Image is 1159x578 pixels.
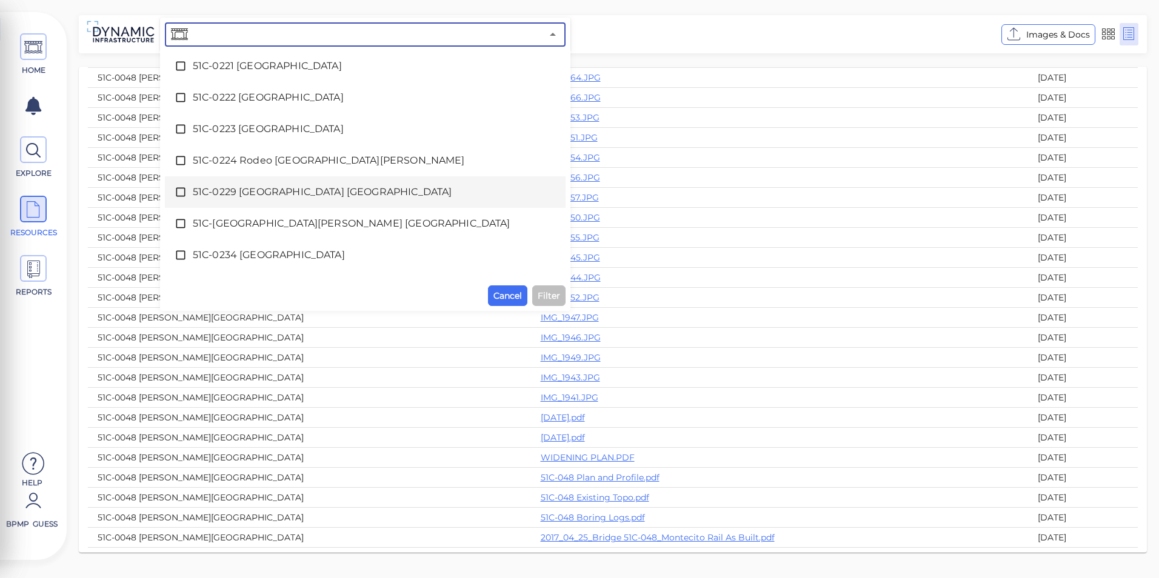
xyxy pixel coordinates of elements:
a: IMG_1946.JPG [541,332,601,343]
td: [DATE] [1028,87,1138,107]
a: 100083- PROFILE.TIF [541,552,628,563]
a: RESOURCES [6,196,61,238]
a: IMG_1966.JPG [541,92,601,103]
td: [DATE] [1028,228,1138,248]
td: 51C-0048 [PERSON_NAME][GEOGRAPHIC_DATA] [88,348,531,368]
td: [DATE] [1028,428,1138,448]
td: 51C-0048 [PERSON_NAME][GEOGRAPHIC_DATA] [88,488,531,508]
td: 51C-0048 [PERSON_NAME][GEOGRAPHIC_DATA] [88,288,531,308]
td: [DATE] [1028,468,1138,488]
td: 51C-0048 [PERSON_NAME][GEOGRAPHIC_DATA] [88,228,531,248]
td: [DATE] [1028,488,1138,508]
td: 51C-0048 [PERSON_NAME][GEOGRAPHIC_DATA] [88,388,531,408]
td: [DATE] [1028,188,1138,208]
td: [DATE] [1028,148,1138,168]
span: Filter [538,288,560,303]
span: Help [6,477,58,487]
td: 51C-0048 [PERSON_NAME][GEOGRAPHIC_DATA] [88,508,531,528]
td: [DATE] [1028,288,1138,308]
span: 51C-0224 Rodeo [GEOGRAPHIC_DATA][PERSON_NAME] [193,153,538,168]
button: Cancel [488,285,527,306]
a: WIDENING PLAN.PDF [541,452,635,463]
td: 51C-0048 [PERSON_NAME][GEOGRAPHIC_DATA] [88,448,531,468]
td: [DATE] [1028,248,1138,268]
td: 51C-0048 [PERSON_NAME][GEOGRAPHIC_DATA] [88,107,531,127]
span: HOME [8,65,59,76]
td: [DATE] [1028,328,1138,348]
span: 51C-0222 [GEOGRAPHIC_DATA] [193,90,538,105]
a: 51C-048 Boring Logs.pdf [541,512,645,523]
td: 51C-0048 [PERSON_NAME][GEOGRAPHIC_DATA] [88,408,531,428]
td: [DATE] [1028,107,1138,127]
a: IMG_1947.JPG [541,312,599,323]
td: 51C-0048 [PERSON_NAME][GEOGRAPHIC_DATA] [88,168,531,188]
td: 51C-0048 [PERSON_NAME][GEOGRAPHIC_DATA] [88,128,531,148]
span: EXPLORE [8,168,59,179]
td: 51C-0048 [PERSON_NAME][GEOGRAPHIC_DATA] [88,548,531,568]
a: IMG_1941.JPG [541,392,598,403]
a: [DATE].pdf [541,432,585,443]
a: EXPLORE [6,136,61,179]
td: [DATE] [1028,368,1138,388]
span: 51C-0236 [GEOGRAPHIC_DATA] [193,279,538,294]
td: [DATE] [1028,408,1138,428]
span: 51C-0234 [GEOGRAPHIC_DATA] [193,248,538,262]
a: [DATE].pdf [541,412,585,423]
button: Filter [532,285,566,306]
iframe: Chat [1107,523,1150,569]
a: REPORTS [6,255,61,297]
td: 51C-0048 [PERSON_NAME][GEOGRAPHIC_DATA] [88,468,531,488]
span: 51C-0223 [GEOGRAPHIC_DATA] [193,122,538,136]
td: [DATE] [1028,268,1138,288]
a: IMG_1964.JPG [541,72,601,83]
a: IMG_1944.JPG [541,272,601,283]
span: REPORTS [8,287,59,297]
button: Images & Docs [1001,24,1095,45]
span: 51C-0221 [GEOGRAPHIC_DATA] [193,59,538,73]
td: 51C-0048 [PERSON_NAME][GEOGRAPHIC_DATA] [88,328,531,348]
td: [DATE] [1028,388,1138,408]
a: 2017_04_25_Bridge 51C-048_Montecito Rail As Built.pdf [541,532,775,543]
td: [DATE] [1028,348,1138,368]
td: [DATE] [1028,168,1138,188]
td: 51C-0048 [PERSON_NAME][GEOGRAPHIC_DATA] [88,148,531,168]
td: [DATE] [1028,548,1138,568]
td: 51C-0048 [PERSON_NAME][GEOGRAPHIC_DATA] [88,248,531,268]
span: RESOURCES [8,227,59,238]
button: Close [544,26,561,43]
span: 51C-[GEOGRAPHIC_DATA][PERSON_NAME] [GEOGRAPHIC_DATA] [193,216,538,231]
span: Cancel [493,288,522,303]
td: [DATE] [1028,508,1138,528]
td: [DATE] [1028,208,1138,228]
span: Images & Docs [1026,27,1090,42]
td: 51C-0048 [PERSON_NAME][GEOGRAPHIC_DATA] [88,87,531,107]
td: 51C-0048 [PERSON_NAME][GEOGRAPHIC_DATA] [88,67,531,87]
td: 51C-0048 [PERSON_NAME][GEOGRAPHIC_DATA] [88,268,531,288]
td: 51C-0048 [PERSON_NAME][GEOGRAPHIC_DATA] [88,428,531,448]
a: IMG_1949.JPG [541,352,601,363]
a: 51C-048 Existing Topo.pdf [541,492,649,503]
a: 51C-048 Plan and Profile.pdf [541,472,660,483]
td: 51C-0048 [PERSON_NAME][GEOGRAPHIC_DATA] [88,308,531,328]
td: [DATE] [1028,448,1138,468]
td: [DATE] [1028,67,1138,87]
a: IMG_1943.JPG [541,372,600,383]
td: 51C-0048 [PERSON_NAME][GEOGRAPHIC_DATA] [88,188,531,208]
td: [DATE] [1028,528,1138,548]
td: [DATE] [1028,308,1138,328]
span: 51C-0229 [GEOGRAPHIC_DATA] [GEOGRAPHIC_DATA] [193,185,538,199]
a: HOME [6,33,61,76]
span: BPMP Guess [6,519,58,530]
td: 51C-0048 [PERSON_NAME][GEOGRAPHIC_DATA] [88,368,531,388]
td: 51C-0048 [PERSON_NAME][GEOGRAPHIC_DATA] [88,528,531,548]
td: [DATE] [1028,128,1138,148]
td: 51C-0048 [PERSON_NAME][GEOGRAPHIC_DATA] [88,208,531,228]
